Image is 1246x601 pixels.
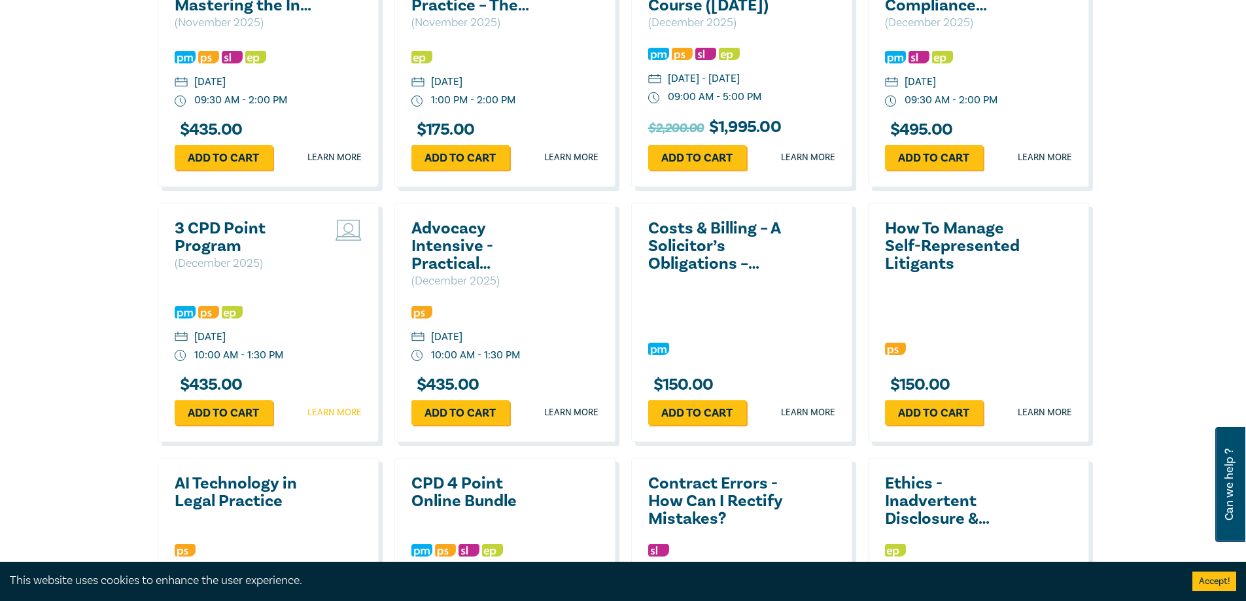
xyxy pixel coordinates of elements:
[885,95,897,107] img: watch
[175,332,188,343] img: calendar
[668,90,761,105] div: 09:00 AM - 5:00 PM
[648,74,661,86] img: calendar
[411,475,552,510] a: CPD 4 Point Online Bundle
[719,48,740,60] img: Ethics & Professional Responsibility
[885,400,983,425] a: Add to cart
[695,48,716,60] img: Substantive Law
[411,273,552,290] p: ( December 2025 )
[222,51,243,63] img: Substantive Law
[411,332,424,343] img: calendar
[198,51,219,63] img: Professional Skills
[885,376,950,394] h3: $ 150.00
[909,51,929,63] img: Substantive Law
[411,145,510,170] a: Add to cart
[411,350,423,362] img: watch
[885,475,1026,528] a: Ethics - Inadvertent Disclosure & Client Knowledge
[431,93,515,108] div: 1:00 PM - 2:00 PM
[198,306,219,318] img: Professional Skills
[175,145,273,170] a: Add to cart
[411,544,432,557] img: Practice Management & Business Skills
[885,343,906,355] img: Professional Skills
[781,406,835,419] a: Learn more
[175,255,315,272] p: ( December 2025 )
[336,220,362,241] img: Live Stream
[885,121,953,139] h3: $ 495.00
[1223,435,1236,534] span: Can we help ?
[411,51,432,63] img: Ethics & Professional Responsibility
[222,306,243,318] img: Ethics & Professional Responsibility
[175,14,315,31] p: ( November 2025 )
[175,475,315,510] a: AI Technology in Legal Practice
[885,145,983,170] a: Add to cart
[411,95,423,107] img: watch
[307,151,362,164] a: Learn more
[175,51,196,63] img: Practice Management & Business Skills
[175,220,315,255] a: 3 CPD Point Program
[411,306,432,318] img: Professional Skills
[648,118,704,139] span: $2,200.00
[648,544,669,557] img: Substantive Law
[411,400,510,425] a: Add to cart
[307,406,362,419] a: Learn more
[648,376,714,394] h3: $ 150.00
[431,75,462,90] div: [DATE]
[194,93,287,108] div: 09:30 AM - 2:00 PM
[175,400,273,425] a: Add to cart
[194,348,283,363] div: 10:00 AM - 1:30 PM
[411,376,479,394] h3: $ 435.00
[668,71,740,86] div: [DATE] - [DATE]
[194,330,226,345] div: [DATE]
[648,400,746,425] a: Add to cart
[648,118,781,139] h3: $ 1,995.00
[175,95,186,107] img: watch
[885,14,1026,31] p: ( December 2025 )
[648,48,669,60] img: Practice Management & Business Skills
[905,75,936,90] div: [DATE]
[411,220,552,273] a: Advocacy Intensive - Practical Courtroom and Tribunal Advocacy Skills
[885,544,906,557] img: Ethics & Professional Responsibility
[648,92,660,104] img: watch
[431,348,520,363] div: 10:00 AM - 1:30 PM
[544,151,598,164] a: Learn more
[175,544,196,557] img: Professional Skills
[648,145,746,170] a: Add to cart
[648,220,789,273] a: Costs & Billing – A Solicitor’s Obligations – 2025 Update
[435,544,456,557] img: Professional Skills
[672,48,693,60] img: Professional Skills
[885,77,898,89] img: calendar
[885,220,1026,273] a: How To Manage Self-Represented Litigants
[932,51,953,63] img: Ethics & Professional Responsibility
[905,93,997,108] div: 09:30 AM - 2:00 PM
[648,475,789,528] a: Contract Errors - How Can I Rectify Mistakes?
[175,306,196,318] img: Practice Management & Business Skills
[175,121,243,139] h3: $ 435.00
[1018,406,1072,419] a: Learn more
[411,14,552,31] p: ( November 2025 )
[10,572,1173,589] div: This website uses cookies to enhance the user experience.
[431,330,462,345] div: [DATE]
[781,151,835,164] a: Learn more
[194,75,226,90] div: [DATE]
[175,350,186,362] img: watch
[175,77,188,89] img: calendar
[885,51,906,63] img: Practice Management & Business Skills
[1192,572,1236,591] button: Accept cookies
[482,544,503,557] img: Ethics & Professional Responsibility
[411,121,475,139] h3: $ 175.00
[1018,151,1072,164] a: Learn more
[544,406,598,419] a: Learn more
[411,77,424,89] img: calendar
[175,376,243,394] h3: $ 435.00
[459,544,479,557] img: Substantive Law
[245,51,266,63] img: Ethics & Professional Responsibility
[648,14,789,31] p: ( December 2025 )
[648,343,669,355] img: Practice Management & Business Skills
